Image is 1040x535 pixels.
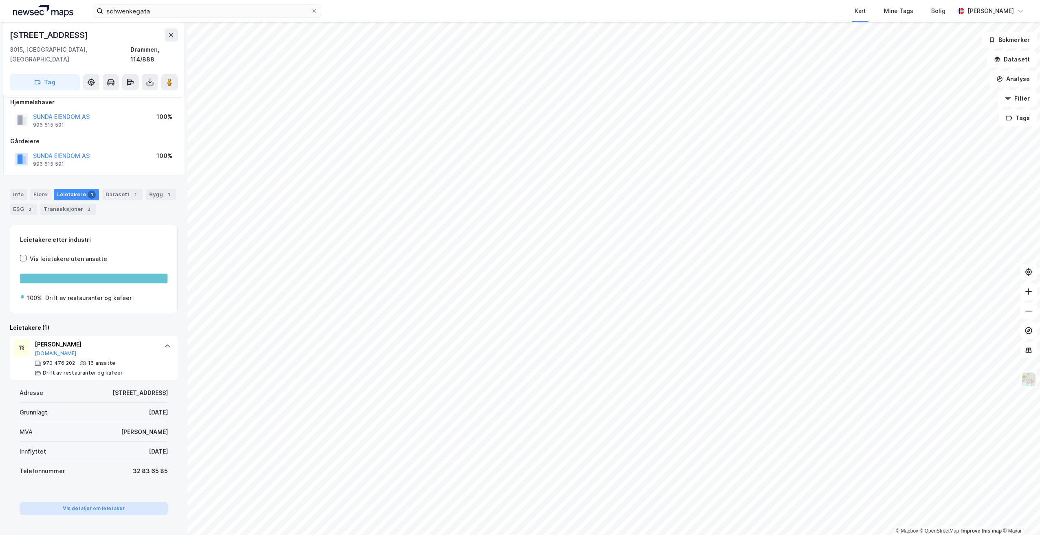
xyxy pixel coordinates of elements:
a: Mapbox [896,528,918,534]
div: 1 [131,191,139,199]
button: Tags [999,110,1037,126]
div: Innflyttet [20,447,46,456]
iframe: Chat Widget [999,496,1040,535]
div: 16 ansatte [88,360,115,366]
img: logo.a4113a55bc3d86da70a041830d287a7e.svg [13,5,73,17]
div: 1 [88,191,96,199]
div: Vis leietakere uten ansatte [30,254,107,264]
div: 3015, [GEOGRAPHIC_DATA], [GEOGRAPHIC_DATA] [10,45,130,64]
div: Bygg [146,189,176,200]
div: Drift av restauranter og kafeer [43,370,123,376]
div: Drift av restauranter og kafeer [45,293,132,303]
div: Leietakere etter industri [20,235,167,245]
div: Info [10,189,27,200]
div: Drammen, 114/888 [130,45,178,64]
div: Hjemmelshaver [10,97,177,107]
button: [DOMAIN_NAME] [35,350,77,357]
div: Telefonnummer [20,466,65,476]
div: 970 476 202 [43,360,75,366]
div: 100% [156,151,172,161]
button: Datasett [987,51,1037,68]
div: Kontrollprogram for chat [999,496,1040,535]
button: Filter [998,90,1037,107]
a: OpenStreetMap [920,528,959,534]
div: MVA [20,427,33,437]
div: Mine Tags [884,6,913,16]
div: Grunnlagt [20,408,47,417]
div: Eiere [30,189,51,200]
div: Transaksjoner [40,204,96,215]
div: 996 515 591 [33,122,64,128]
div: [DATE] [149,408,168,417]
button: Tag [10,74,80,90]
div: Leietakere (1) [10,323,178,333]
div: [DATE] [149,447,168,456]
div: [STREET_ADDRESS] [112,388,168,398]
div: 3 [85,205,93,213]
div: 2 [26,205,34,213]
img: Z [1021,372,1036,387]
div: 996 515 591 [33,161,64,167]
div: 100% [27,293,42,303]
a: Improve this map [961,528,1002,534]
div: [PERSON_NAME] [967,6,1014,16]
button: Analyse [989,71,1037,87]
div: Kart [855,6,866,16]
div: Leietakere [54,189,99,200]
button: Vis detaljer om leietaker [20,502,168,515]
div: [PERSON_NAME] [35,340,156,349]
div: 32 83 65 85 [133,466,168,476]
div: 100% [156,112,172,122]
div: Datasett [102,189,143,200]
div: ESG [10,204,37,215]
div: Bolig [931,6,945,16]
div: Gårdeiere [10,136,177,146]
input: Søk på adresse, matrikkel, gårdeiere, leietakere eller personer [103,5,311,17]
button: Bokmerker [982,32,1037,48]
div: 1 [165,191,173,199]
div: [PERSON_NAME] [121,427,168,437]
div: [STREET_ADDRESS] [10,29,90,42]
div: Adresse [20,388,43,398]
